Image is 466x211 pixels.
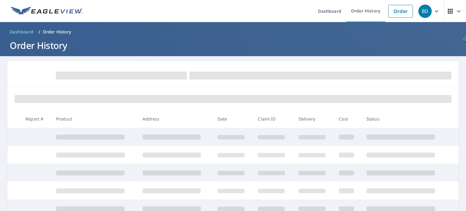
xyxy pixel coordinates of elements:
th: Address [138,110,213,128]
th: Cost [334,110,362,128]
th: Report # [21,110,51,128]
h1: Order History [7,39,459,52]
th: Status [362,110,448,128]
img: EV Logo [11,7,83,16]
p: Order History [43,29,71,35]
li: / [39,28,40,36]
th: Date [213,110,253,128]
th: Delivery [294,110,334,128]
a: Order [388,5,413,18]
div: BD [418,5,432,18]
span: Dashboard [10,29,34,35]
th: Claim ID [253,110,293,128]
nav: breadcrumb [7,27,459,37]
a: Dashboard [7,27,36,37]
th: Product [51,110,138,128]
